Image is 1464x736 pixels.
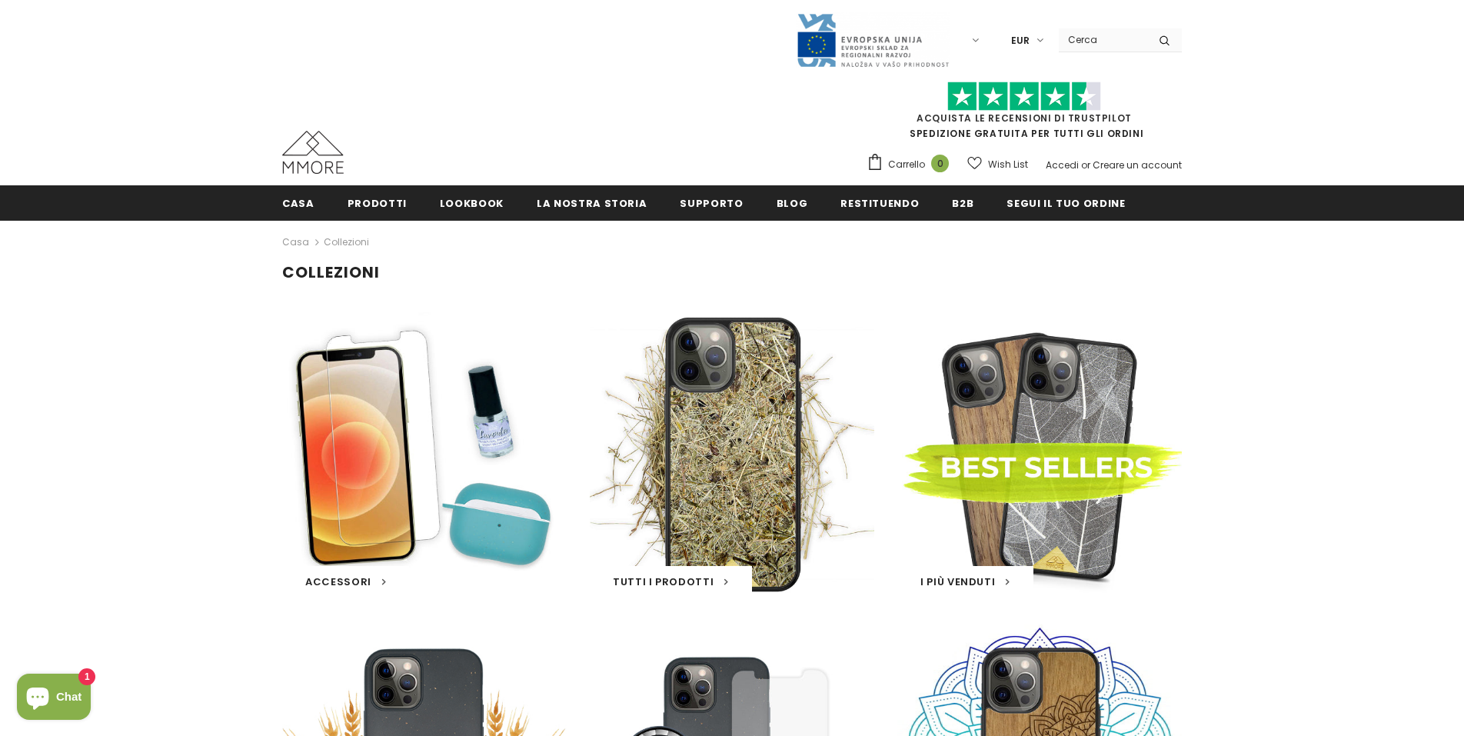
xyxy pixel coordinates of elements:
[1011,33,1030,48] span: EUR
[680,196,743,211] span: supporto
[1007,185,1125,220] a: Segui il tuo ordine
[348,196,407,211] span: Prodotti
[537,196,647,211] span: La nostra storia
[796,12,950,68] img: Javni Razpis
[952,196,973,211] span: B2B
[920,574,995,589] span: I Più Venduti
[840,185,919,220] a: Restituendo
[1007,196,1125,211] span: Segui il tuo ordine
[613,574,729,590] a: Tutti i Prodotti
[777,196,808,211] span: Blog
[1046,158,1079,172] a: Accedi
[867,88,1182,140] span: SPEDIZIONE GRATUITA PER TUTTI GLI ORDINI
[282,131,344,174] img: Casi MMORE
[840,196,919,211] span: Restituendo
[988,157,1028,172] span: Wish List
[888,157,925,172] span: Carrello
[680,185,743,220] a: supporto
[282,196,314,211] span: Casa
[348,185,407,220] a: Prodotti
[1081,158,1090,172] span: or
[917,112,1132,125] a: Acquista le recensioni di TrustPilot
[440,196,504,211] span: Lookbook
[967,151,1028,178] a: Wish List
[440,185,504,220] a: Lookbook
[305,574,386,590] a: Accessori
[305,574,371,589] span: Accessori
[324,233,369,251] span: Collezioni
[931,155,949,172] span: 0
[12,674,95,724] inbox-online-store-chat: Shopify online store chat
[947,82,1101,112] img: Fidati di Pilot Stars
[282,185,314,220] a: Casa
[952,185,973,220] a: B2B
[796,33,950,46] a: Javni Razpis
[282,263,1182,282] h1: Collezioni
[613,574,714,589] span: Tutti i Prodotti
[920,574,1010,590] a: I Più Venduti
[537,185,647,220] a: La nostra storia
[867,153,957,176] a: Carrello 0
[1059,28,1147,51] input: Search Site
[282,233,309,251] a: Casa
[777,185,808,220] a: Blog
[1093,158,1182,172] a: Creare un account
